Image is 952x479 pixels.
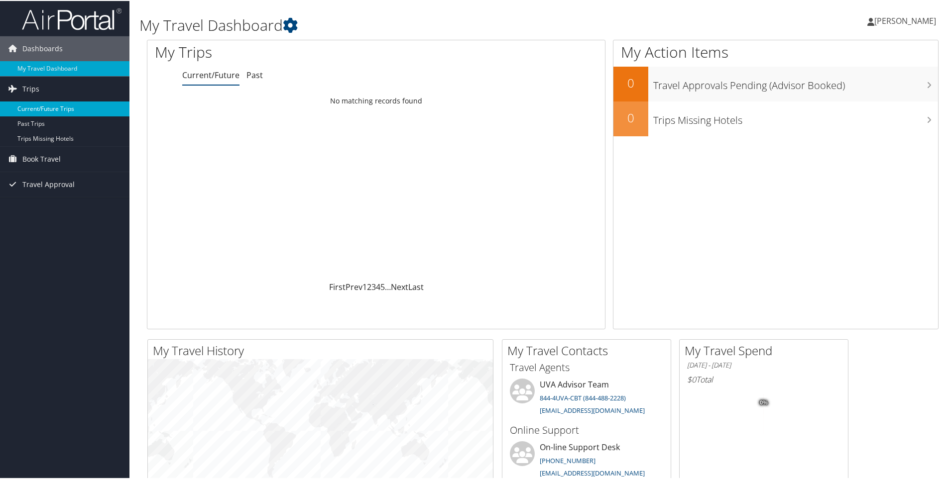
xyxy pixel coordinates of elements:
li: UVA Advisor Team [505,378,668,418]
h1: My Action Items [613,41,938,62]
a: 844-4UVA-CBT (844-488-2228) [540,392,626,401]
span: [PERSON_NAME] [874,14,936,25]
h1: My Trips [155,41,407,62]
tspan: 0% [760,399,768,405]
a: Current/Future [182,69,239,80]
span: Dashboards [22,35,63,60]
span: $0 [687,373,696,384]
h2: 0 [613,74,648,91]
a: [PERSON_NAME] [867,5,946,35]
a: Last [408,281,424,291]
h1: My Travel Dashboard [139,14,677,35]
td: No matching records found [147,91,605,109]
span: Travel Approval [22,171,75,196]
a: Next [391,281,408,291]
a: 0Trips Missing Hotels [613,100,938,135]
h3: Travel Approvals Pending (Advisor Booked) [653,73,938,92]
h6: [DATE] - [DATE] [687,360,840,369]
a: [EMAIL_ADDRESS][DOMAIN_NAME] [540,468,645,477]
img: airportal-logo.png [22,6,121,30]
h2: My Travel Spend [685,341,848,358]
h3: Trips Missing Hotels [653,107,938,126]
a: 3 [371,281,376,291]
a: [EMAIL_ADDRESS][DOMAIN_NAME] [540,405,645,414]
span: … [385,281,391,291]
span: Trips [22,76,39,100]
a: Prev [346,281,362,291]
a: 0Travel Approvals Pending (Advisor Booked) [613,66,938,100]
h2: My Travel Contacts [507,341,671,358]
a: 5 [380,281,385,291]
a: 2 [367,281,371,291]
span: Book Travel [22,146,61,171]
h2: My Travel History [153,341,493,358]
a: 4 [376,281,380,291]
a: 1 [362,281,367,291]
h6: Total [687,373,840,384]
a: First [329,281,346,291]
a: [PHONE_NUMBER] [540,455,595,464]
h3: Travel Agents [510,360,663,374]
h3: Online Support [510,422,663,436]
a: Past [246,69,263,80]
h2: 0 [613,108,648,125]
